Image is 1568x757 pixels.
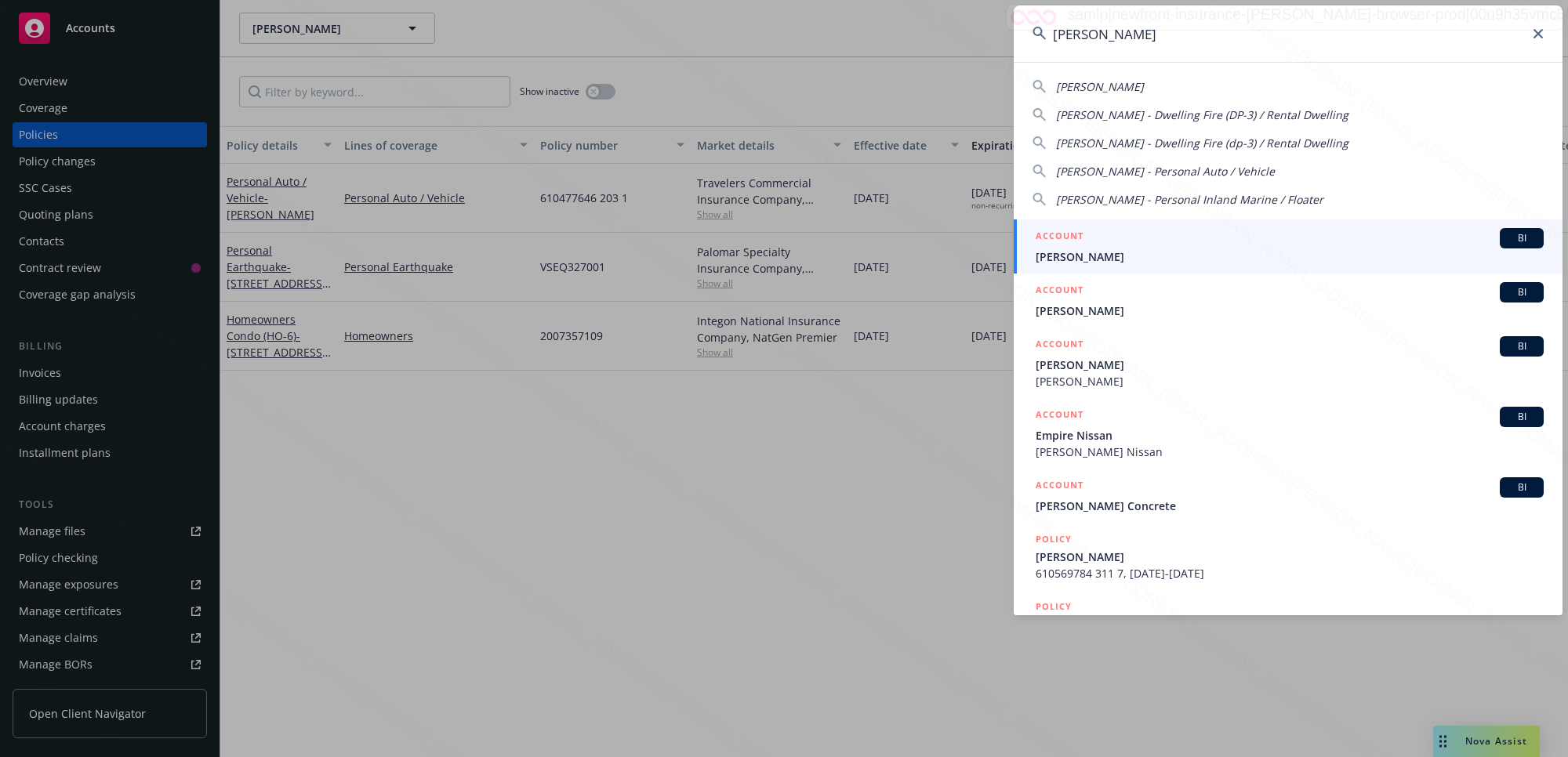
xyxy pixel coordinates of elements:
input: Search... [1014,5,1563,62]
span: BI [1506,480,1537,494]
span: [PERSON_NAME] [1036,549,1544,565]
h5: POLICY [1036,531,1072,547]
span: [PERSON_NAME] [1056,79,1144,94]
span: BI [1506,339,1537,353]
a: ACCOUNTBI[PERSON_NAME][PERSON_NAME] [1014,328,1563,398]
a: ACCOUNTBI[PERSON_NAME] [1014,219,1563,273]
span: [PERSON_NAME] - Personal Inland Marine / Floater [1056,192,1323,207]
h5: ACCOUNT [1036,477,1083,496]
h5: ACCOUNT [1036,336,1083,355]
span: BI [1506,231,1537,245]
span: BI [1506,285,1537,299]
h5: ACCOUNT [1036,228,1083,247]
span: BI [1506,410,1537,424]
span: [PERSON_NAME] Nissan [1036,444,1544,460]
span: [PERSON_NAME] Concrete [1036,498,1544,514]
span: [PERSON_NAME] [1036,357,1544,373]
a: ACCOUNTBIEmpire Nissan[PERSON_NAME] Nissan [1014,398,1563,469]
span: [PERSON_NAME] [1036,248,1544,265]
h5: ACCOUNT [1036,407,1083,426]
span: 610569784 311 7, [DATE]-[DATE] [1036,565,1544,581]
a: ACCOUNTBI[PERSON_NAME] [1014,273,1563,328]
h5: ACCOUNT [1036,282,1083,301]
span: Empire Nissan [1036,427,1544,444]
a: ACCOUNTBI[PERSON_NAME] Concrete [1014,469,1563,523]
a: POLICY[PERSON_NAME]610569784 311 7, [DATE]-[DATE] [1014,523,1563,590]
span: [PERSON_NAME] [1036,302,1544,319]
a: POLICY [1014,590,1563,657]
span: [PERSON_NAME] - Dwelling Fire (DP-3) / Rental Dwelling [1056,107,1348,122]
span: [PERSON_NAME] - Dwelling Fire (dp-3) / Rental Dwelling [1056,136,1348,150]
span: [PERSON_NAME] [1036,373,1544,389]
h5: POLICY [1036,599,1072,614]
span: [PERSON_NAME] - Personal Auto / Vehicle [1056,164,1275,179]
